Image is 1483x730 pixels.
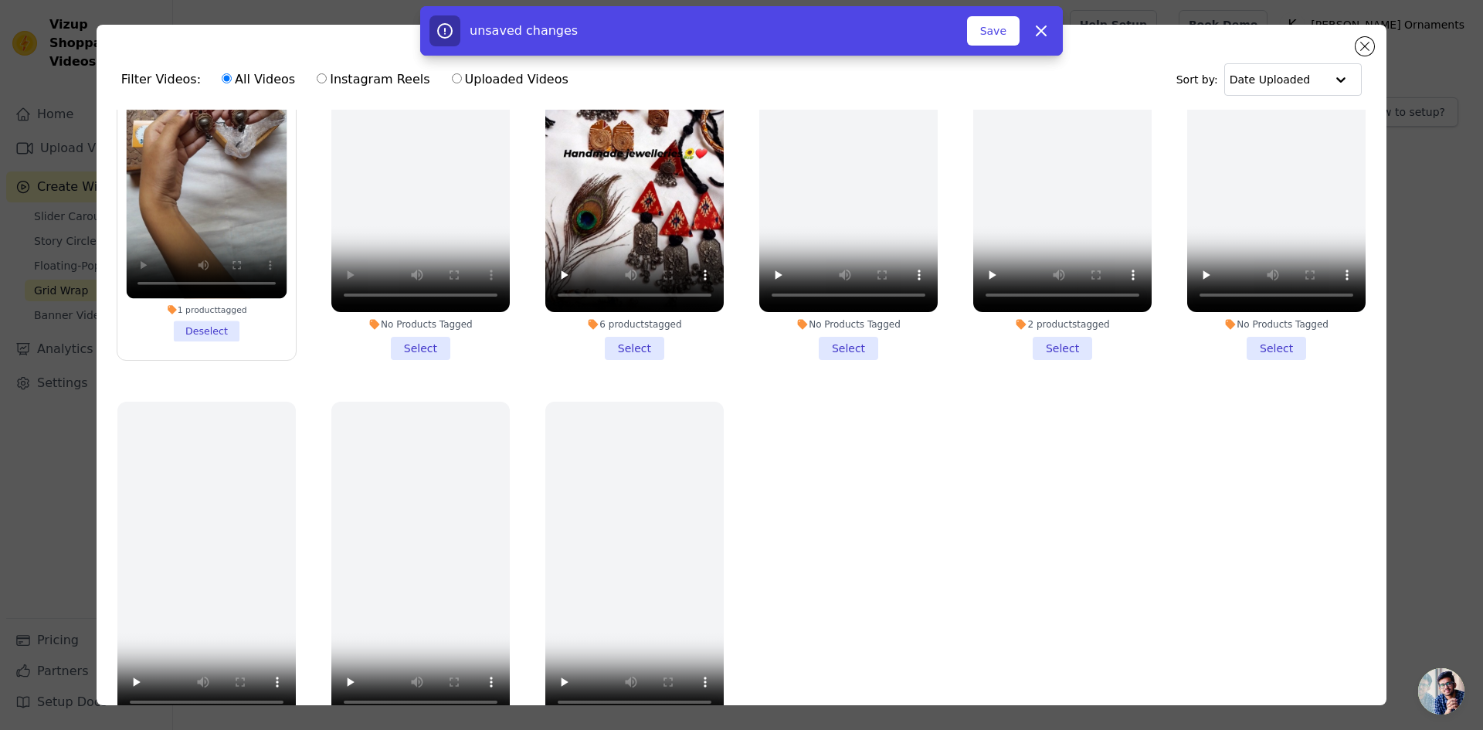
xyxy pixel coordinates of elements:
div: 1 product tagged [126,304,287,314]
div: 6 products tagged [545,318,724,331]
div: No Products Tagged [759,318,938,331]
span: unsaved changes [470,23,578,38]
div: Open chat [1418,668,1464,715]
div: Filter Videos: [121,62,577,97]
div: No Products Tagged [331,318,510,331]
div: Sort by: [1176,63,1363,96]
label: Uploaded Videos [451,70,569,90]
label: All Videos [221,70,296,90]
div: No Products Tagged [1187,318,1366,331]
button: Save [967,16,1020,46]
div: 2 products tagged [973,318,1152,331]
label: Instagram Reels [316,70,430,90]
